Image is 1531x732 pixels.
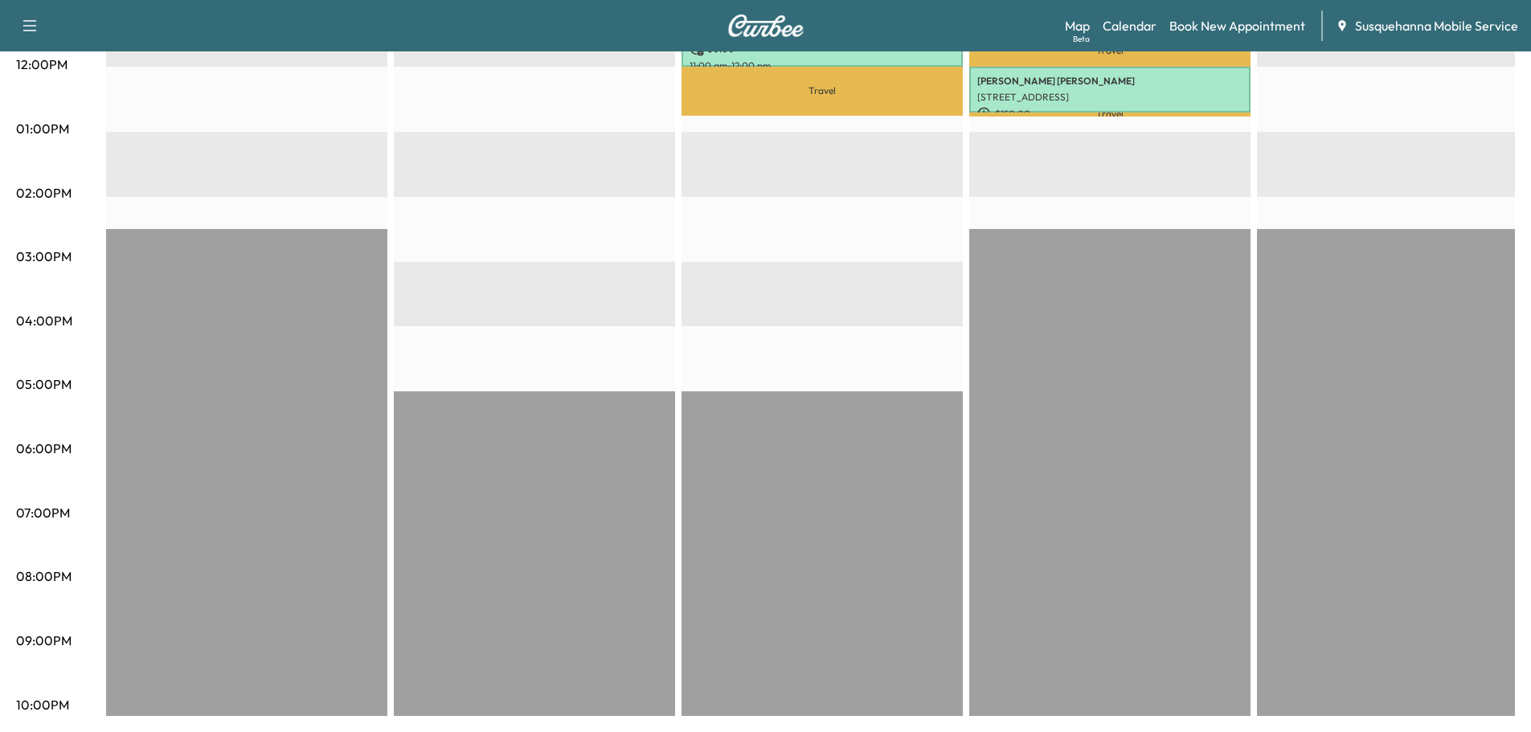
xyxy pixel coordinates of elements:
p: 05:00PM [16,374,72,394]
p: [PERSON_NAME] [PERSON_NAME] [977,75,1242,88]
p: 02:00PM [16,183,72,202]
p: 04:00PM [16,311,72,330]
div: Beta [1073,33,1090,45]
p: 10:00PM [16,695,69,714]
span: Susquehanna Mobile Service [1355,16,1518,35]
p: Travel [682,67,963,116]
p: 08:00PM [16,566,72,586]
p: 07:00PM [16,503,70,522]
a: MapBeta [1065,16,1090,35]
p: 03:00PM [16,247,72,266]
p: 06:00PM [16,439,72,458]
p: 11:00 am - 12:00 pm [690,59,955,72]
p: 12:00PM [16,55,68,74]
p: 01:00PM [16,119,69,138]
p: Travel [969,112,1251,117]
p: $ 150.00 [977,107,1242,121]
img: Curbee Logo [727,14,804,37]
p: [STREET_ADDRESS] [977,91,1242,104]
a: Book New Appointment [1169,16,1305,35]
p: 09:00PM [16,631,72,650]
a: Calendar [1103,16,1156,35]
